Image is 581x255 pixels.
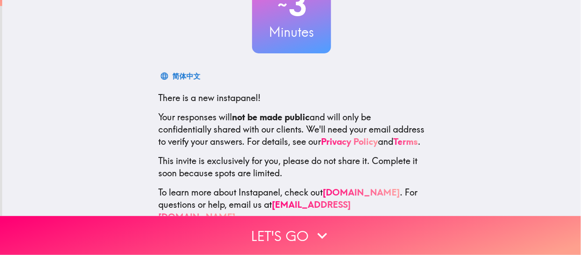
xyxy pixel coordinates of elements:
[158,186,425,223] p: To learn more about Instapanel, check out . For questions or help, email us at .
[158,92,260,103] span: There is a new instapanel!
[393,136,418,147] a: Terms
[252,23,331,41] h3: Minutes
[321,136,378,147] a: Privacy Policy
[158,111,425,148] p: Your responses will and will only be confidentially shared with our clients. We'll need your emai...
[323,187,400,198] a: [DOMAIN_NAME]
[158,67,204,85] button: 简体中文
[158,155,425,179] p: This invite is exclusively for you, please do not share it. Complete it soon because spots are li...
[232,112,310,122] b: not be made public
[172,70,200,82] div: 简体中文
